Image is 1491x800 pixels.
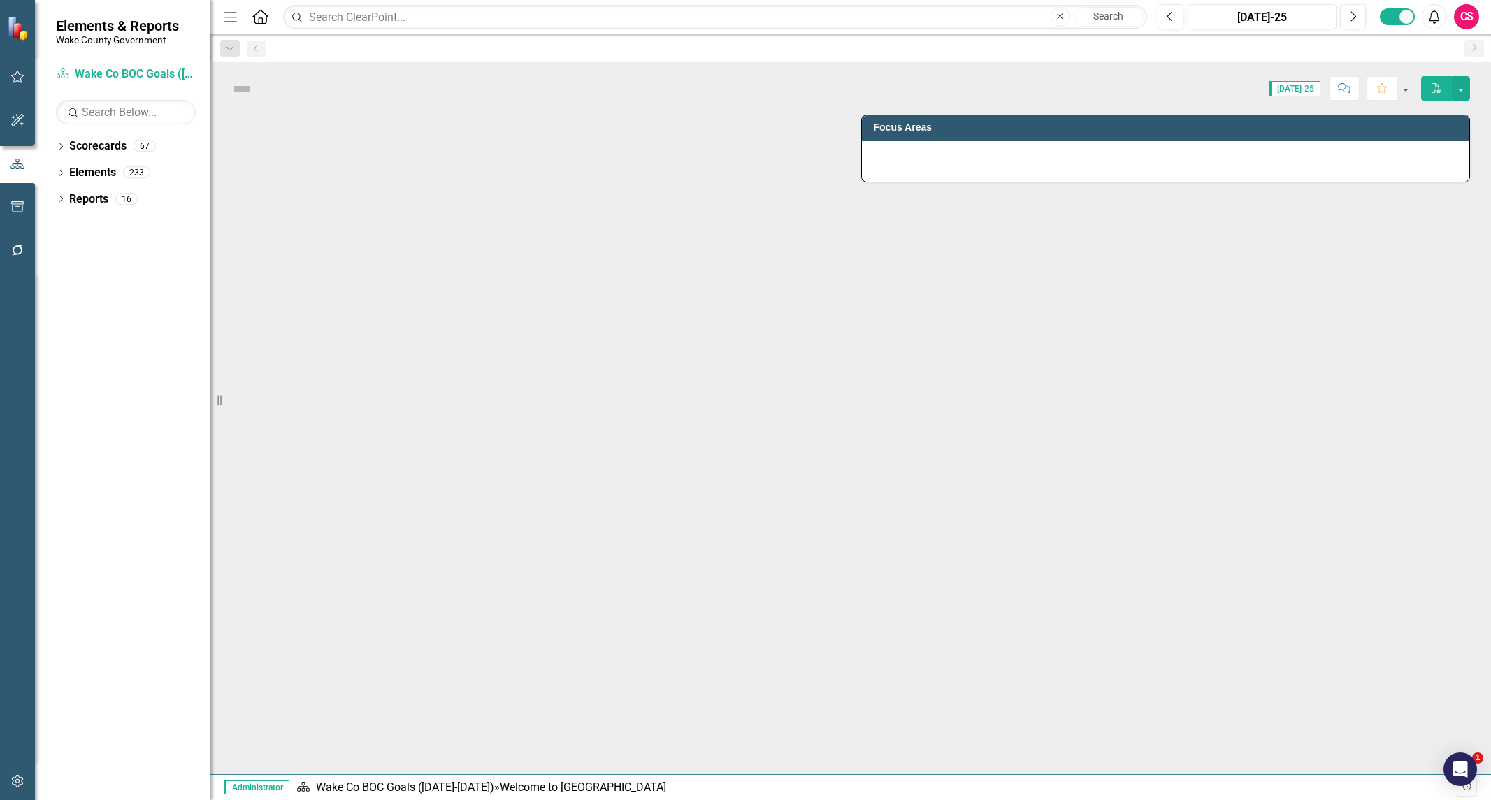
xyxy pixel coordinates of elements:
div: [DATE]-25 [1193,9,1332,26]
small: Wake County Government [56,34,179,45]
div: Open Intercom Messenger [1443,752,1477,786]
a: Scorecards [69,138,127,154]
a: Wake Co BOC Goals ([DATE]-[DATE]) [316,780,494,794]
button: [DATE]-25 [1188,4,1337,29]
span: Search [1093,10,1123,22]
div: 233 [123,167,150,179]
img: ClearPoint Strategy [7,15,31,40]
button: Search [1074,7,1144,27]
div: 67 [134,140,156,152]
a: Elements [69,165,116,181]
input: Search ClearPoint... [283,5,1147,29]
div: Welcome to [GEOGRAPHIC_DATA] [500,780,666,794]
div: 16 [115,193,138,205]
span: 1 [1472,752,1483,764]
h3: Focus Areas [874,122,1463,133]
a: Reports [69,191,108,208]
input: Search Below... [56,100,196,124]
img: Not Defined [231,78,253,100]
button: CS [1454,4,1479,29]
div: » [296,780,1457,796]
span: [DATE]-25 [1269,81,1320,96]
span: Elements & Reports [56,17,179,34]
span: Administrator [224,780,289,794]
a: Wake Co BOC Goals ([DATE]-[DATE]) [56,66,196,82]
